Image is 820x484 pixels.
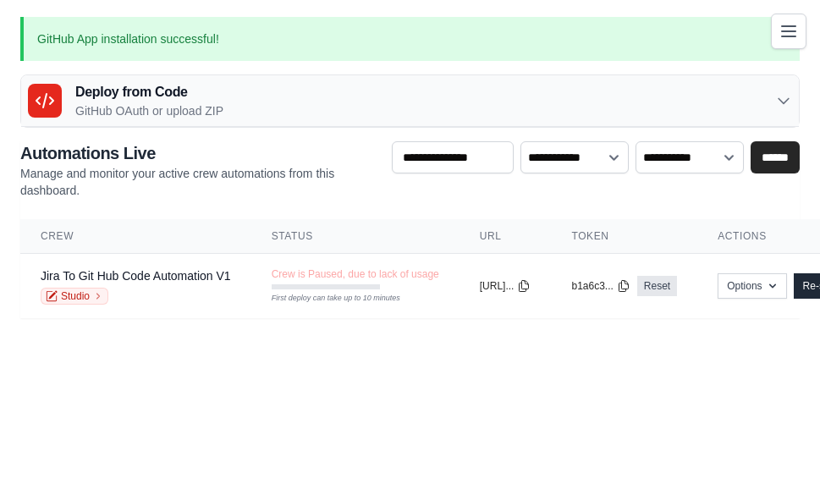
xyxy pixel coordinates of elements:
h2: Automations Live [20,141,378,165]
span: Crew is Paused, due to lack of usage [272,267,439,281]
div: First deploy can take up to 10 minutes [272,293,380,305]
a: Reset [637,276,677,296]
th: Status [251,219,460,254]
button: b1a6c3... [571,279,630,293]
p: GitHub OAuth or upload ZIP [75,102,223,119]
button: Toggle navigation [771,14,806,49]
h3: Deploy from Code [75,82,223,102]
th: Crew [20,219,251,254]
th: URL [460,219,552,254]
p: GitHub App installation successful! [20,17,800,61]
a: Jira To Git Hub Code Automation V1 [41,269,231,283]
a: Studio [41,288,108,305]
th: Token [551,219,697,254]
p: Manage and monitor your active crew automations from this dashboard. [20,165,378,199]
button: Options [718,273,786,299]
